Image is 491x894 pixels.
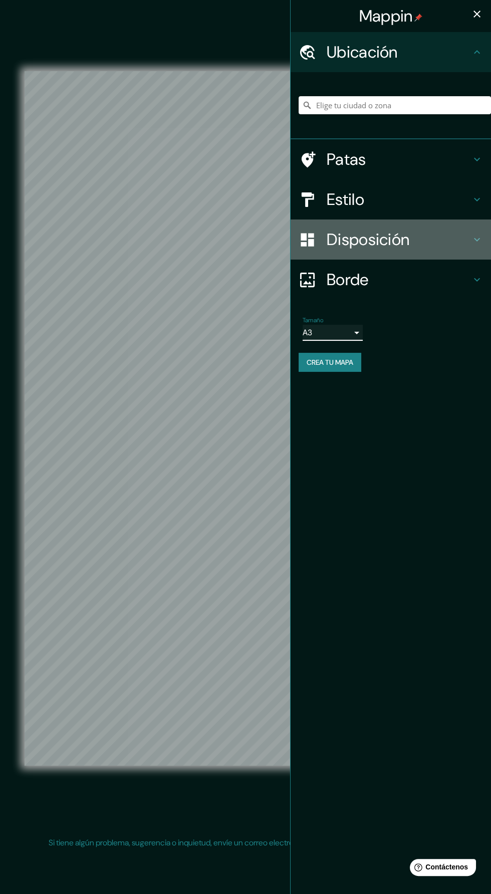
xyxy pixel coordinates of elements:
[291,32,491,72] div: Ubicación
[291,260,491,300] div: Borde
[327,189,364,210] font: Estilo
[327,42,398,63] font: Ubicación
[327,269,369,290] font: Borde
[291,179,491,219] div: Estilo
[303,327,312,338] font: A3
[307,358,353,367] font: Crea tu mapa
[299,96,491,114] input: Elige tu ciudad o zona
[291,139,491,179] div: Patas
[402,855,480,883] iframe: Lanzador de widgets de ayuda
[303,325,363,341] div: A3
[414,14,422,22] img: pin-icon.png
[299,353,361,372] button: Crea tu mapa
[327,149,366,170] font: Patas
[327,229,409,250] font: Disposición
[25,71,466,766] canvas: Mapa
[359,6,413,27] font: Mappin
[291,219,491,260] div: Disposición
[49,837,314,848] font: Si tiene algún problema, sugerencia o inquietud, envíe un correo electrónico a
[303,316,323,324] font: Tamaño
